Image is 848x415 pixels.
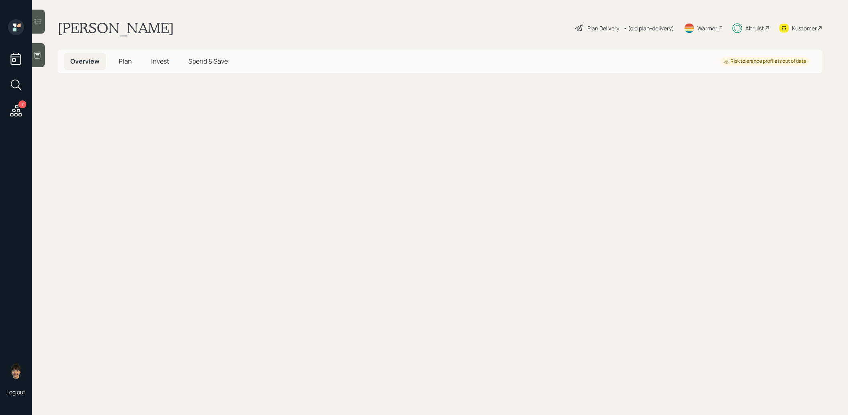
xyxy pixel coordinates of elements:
h1: [PERSON_NAME] [58,19,174,37]
span: Plan [119,57,132,66]
div: Warmer [697,24,717,32]
div: Log out [6,388,26,396]
div: Plan Delivery [587,24,619,32]
span: Spend & Save [188,57,228,66]
img: treva-nostdahl-headshot.png [8,363,24,379]
div: • (old plan-delivery) [623,24,674,32]
span: Overview [70,57,100,66]
div: Risk tolerance profile is out of date [724,58,806,65]
div: Kustomer [792,24,817,32]
span: Invest [151,57,169,66]
div: Altruist [745,24,764,32]
div: 7 [18,100,26,108]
